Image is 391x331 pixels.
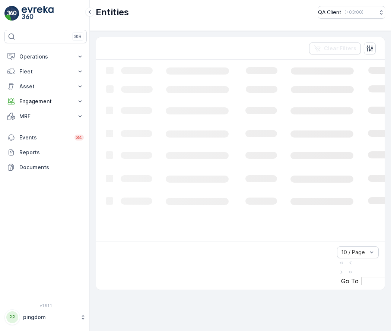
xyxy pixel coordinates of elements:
[318,9,341,16] p: QA Client
[23,313,76,321] p: pingdom
[74,34,82,40] p: ⌘B
[19,113,72,120] p: MRF
[4,160,87,175] a: Documents
[19,83,72,90] p: Asset
[6,311,18,323] div: PP
[4,109,87,124] button: MRF
[318,6,385,19] button: QA Client(+03:00)
[4,130,87,145] a: Events34
[19,149,84,156] p: Reports
[324,45,356,52] p: Clear Filters
[309,42,361,54] button: Clear Filters
[22,6,54,21] img: logo_light-DOdMpM7g.png
[19,98,72,105] p: Engagement
[4,94,87,109] button: Engagement
[76,135,82,141] p: 34
[4,145,87,160] a: Reports
[19,68,72,75] p: Fleet
[4,309,87,325] button: PPpingdom
[4,79,87,94] button: Asset
[4,64,87,79] button: Fleet
[341,278,359,284] span: Go To
[344,9,363,15] p: ( +03:00 )
[4,6,19,21] img: logo
[4,49,87,64] button: Operations
[19,164,84,171] p: Documents
[19,134,70,141] p: Events
[19,53,72,60] p: Operations
[4,303,87,308] span: v 1.51.1
[96,6,129,18] p: Entities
